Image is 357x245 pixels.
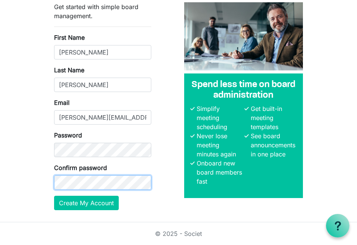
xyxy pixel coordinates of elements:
label: Last Name [54,66,84,75]
li: Onboard new board members fast [195,159,243,186]
span: Get started with simple board management. [54,3,138,20]
li: Get built-in meeting templates [249,104,297,131]
li: Never lose meeting minutes again [195,131,243,159]
label: Confirm password [54,163,107,172]
img: A photograph of board members sitting at a table [184,2,303,70]
li: Simplify meeting scheduling [195,104,243,131]
h4: Spend less time on board administration [190,80,297,101]
button: Create My Account [54,196,119,210]
label: First Name [54,33,85,42]
li: See board announcements in one place [249,131,297,159]
a: © 2025 - Societ [155,230,202,237]
label: Password [54,131,82,140]
label: Email [54,98,70,107]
